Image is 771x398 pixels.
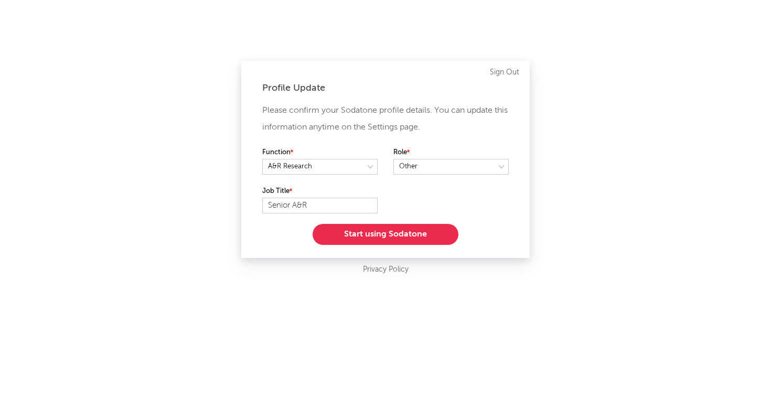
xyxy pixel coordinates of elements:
p: Please confirm your Sodatone profile details. You can update this information anytime on the Sett... [262,102,509,136]
div: Profile Update [262,82,509,94]
a: Sign Out [490,66,519,79]
label: Role [393,146,509,159]
button: Start using Sodatone [313,224,458,245]
label: Function [262,146,378,159]
label: Job Title [262,185,378,198]
a: Privacy Policy [363,263,409,276]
